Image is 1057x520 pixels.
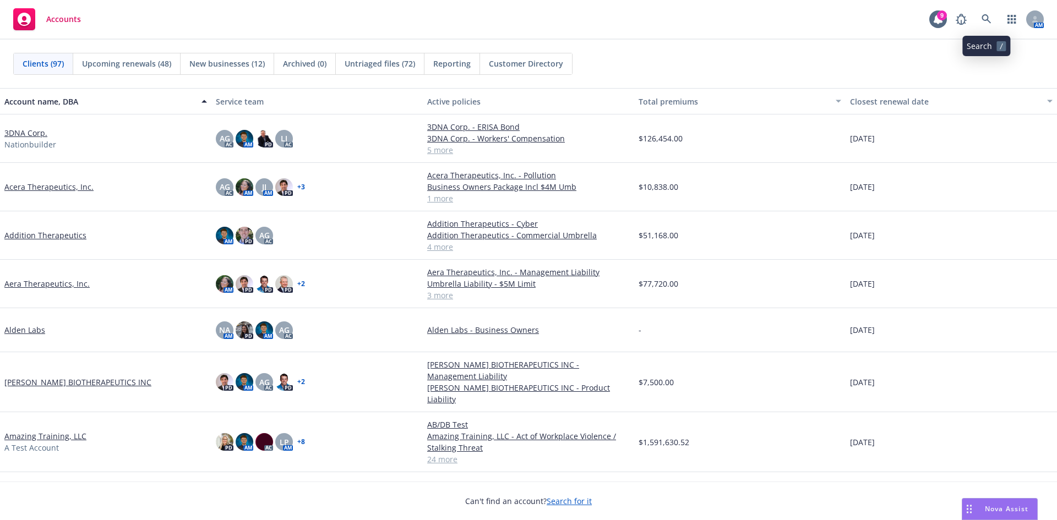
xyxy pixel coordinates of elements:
a: 3DNA Corp. - Workers' Compensation [427,133,630,144]
span: [DATE] [850,278,875,289]
a: 3 more [427,289,630,301]
span: $77,720.00 [639,278,678,289]
img: photo [275,373,293,391]
span: Clients (97) [23,58,64,69]
a: Addition Therapeutics - Commercial Umbrella [427,229,630,241]
a: Search for it [547,496,592,506]
span: [DATE] [850,181,875,193]
span: Nova Assist [985,504,1028,513]
span: [DATE] [850,229,875,241]
a: Alden Labs - Business Owners [427,324,630,336]
a: Aera Therapeutics, Inc. - Management Liability [427,266,630,278]
a: 3DNA Corp. - ERISA Bond [427,121,630,133]
span: - [639,324,641,336]
img: photo [236,275,253,293]
span: Upcoming renewals (48) [82,58,171,69]
a: 4 more [427,241,630,253]
img: photo [275,275,293,293]
div: Service team [216,96,418,107]
a: 1 more [427,193,630,204]
a: [PERSON_NAME] BIOTHERAPEUTICS INC [4,376,151,388]
a: + 2 [297,379,305,385]
a: Report a Bug [950,8,972,30]
button: Active policies [423,88,634,114]
div: Active policies [427,96,630,107]
span: NA [219,324,230,336]
a: AB/DB Test [427,419,630,430]
span: $126,454.00 [639,133,683,144]
img: photo [216,433,233,451]
a: Acera Therapeutics, Inc. [4,181,94,193]
button: Nova Assist [962,498,1038,520]
a: + 2 [297,281,305,287]
img: photo [255,433,273,451]
span: AG [259,376,270,388]
a: Business Owners Package Incl $4M Umb [427,181,630,193]
span: $10,838.00 [639,181,678,193]
button: Closest renewal date [846,88,1057,114]
img: photo [255,130,273,147]
img: photo [236,178,253,196]
div: Closest renewal date [850,96,1040,107]
a: Alden Labs [4,324,45,336]
a: Accounts [9,4,85,35]
span: AG [279,324,290,336]
span: AG [259,229,270,241]
span: New businesses (12) [189,58,265,69]
span: [DATE] [850,376,875,388]
img: photo [216,373,233,391]
img: photo [255,321,273,339]
a: Amazing Training, LLC [4,430,86,442]
img: photo [216,227,233,244]
span: LP [280,436,289,448]
span: [DATE] [850,436,875,448]
a: [PERSON_NAME] BIOTHERAPEUTICS INC - Management Liability [427,359,630,382]
a: 24 more [427,453,630,465]
a: Amazing Training, LLC - Act of Workplace Violence / Stalking Threat [427,430,630,453]
span: [DATE] [850,324,875,336]
div: Account name, DBA [4,96,195,107]
div: Drag to move [962,499,976,519]
img: photo [255,275,273,293]
img: photo [236,227,253,244]
span: Can't find an account? [465,495,592,507]
span: AG [220,181,230,193]
span: $7,500.00 [639,376,674,388]
img: photo [236,321,253,339]
span: AG [220,133,230,144]
span: $51,168.00 [639,229,678,241]
div: Total premiums [639,96,829,107]
a: Search [976,8,998,30]
a: Aera Therapeutics, Inc. [4,278,90,289]
a: + 8 [297,439,305,445]
a: Acera Therapeutics, Inc. - Pollution [427,169,630,181]
span: Untriaged files (72) [345,58,415,69]
button: Total premiums [634,88,846,114]
img: photo [216,275,233,293]
button: Service team [211,88,423,114]
span: Customer Directory [489,58,563,69]
span: $1,591,630.52 [639,436,689,448]
a: 5 more [427,144,630,156]
a: 3DNA Corp. [4,127,47,139]
div: 9 [937,10,947,20]
a: Switch app [1001,8,1023,30]
span: Reporting [433,58,471,69]
img: photo [236,130,253,147]
img: photo [236,433,253,451]
span: LI [281,133,287,144]
span: [DATE] [850,133,875,144]
img: photo [236,373,253,391]
span: JJ [262,181,266,193]
a: [PERSON_NAME] BIOTHERAPEUTICS INC - Product Liability [427,382,630,405]
span: Nationbuilder [4,139,56,150]
a: Umbrella Liability - $5M Limit [427,278,630,289]
a: Addition Therapeutics [4,229,86,241]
